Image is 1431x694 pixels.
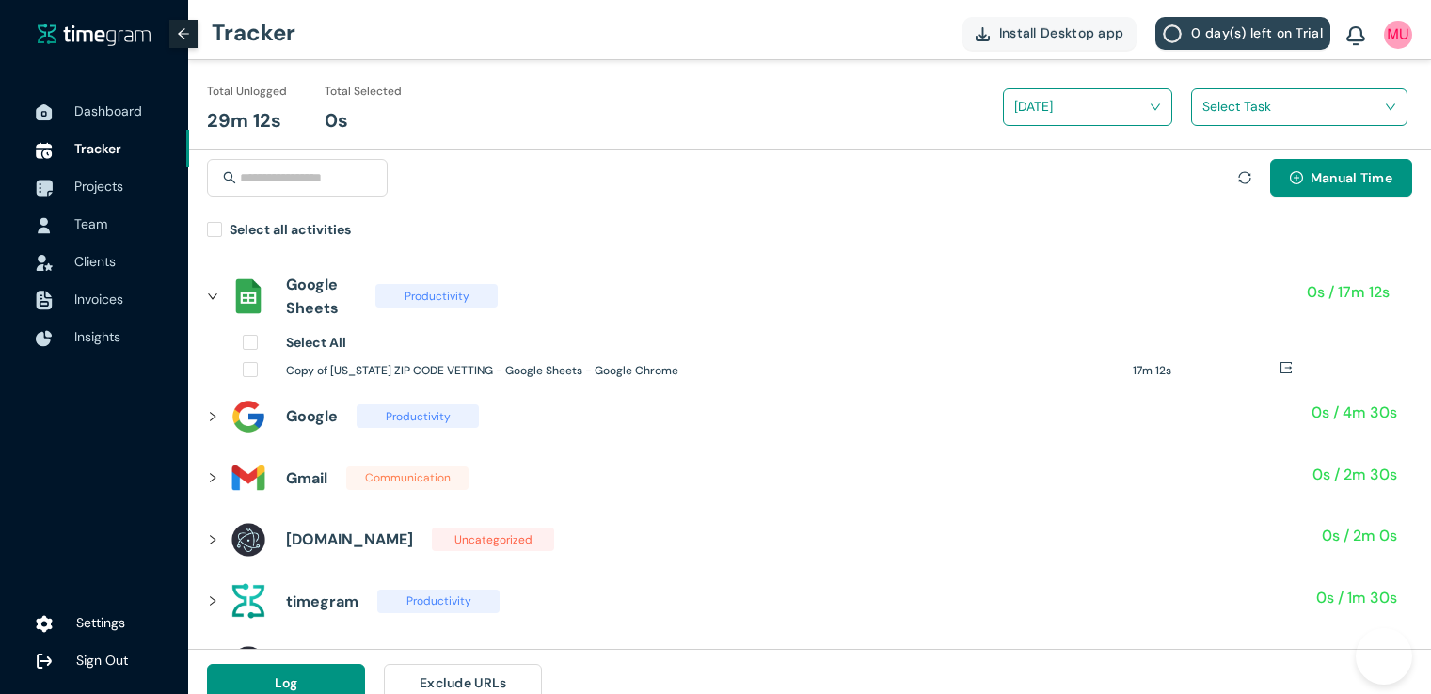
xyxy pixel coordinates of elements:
[1155,17,1330,50] button: 0 day(s) left on Trial
[357,404,479,428] span: Productivity
[1290,171,1303,186] span: plus-circle
[230,521,267,559] img: assets%2Ficons%2Felectron-logo.png
[286,362,1119,380] h1: Copy of [US_STATE] ZIP CODE VETTING - Google Sheets - Google Chrome
[1312,463,1397,486] h1: 0s / 2m 30s
[74,140,121,157] span: Tracker
[36,180,53,197] img: ProjectIcon
[38,23,151,46] a: timegram
[76,614,125,631] span: Settings
[375,284,498,308] span: Productivity
[1280,361,1293,374] span: export
[286,528,413,551] h1: [DOMAIN_NAME]
[1307,280,1390,304] h1: 0s / 17m 12s
[36,615,53,634] img: settings.78e04af822cf15d41b38c81147b09f22.svg
[207,411,218,422] span: right
[962,17,1137,50] button: Install Desktop app
[1311,167,1392,188] span: Manual Time
[74,328,120,345] span: Insights
[207,106,281,135] h1: 29m 12s
[325,106,348,135] h1: 0s
[230,398,267,435] img: assets%2Ficons%2Ficons8-google-240.png
[36,104,53,121] img: DashboardIcon
[1270,159,1412,197] button: plus-circleManual Time
[74,291,123,308] span: Invoices
[286,404,338,428] h1: Google
[36,255,53,271] img: InvoiceIcon
[74,178,123,195] span: Projects
[1312,401,1397,424] h1: 0s / 4m 30s
[286,466,327,490] h1: Gmail
[207,472,218,483] span: right
[346,466,469,490] span: Communication
[230,582,267,620] img: assets%2Ficons%2Ftg.png
[212,5,295,61] h1: Tracker
[432,528,554,551] span: Uncategorized
[1326,647,1397,670] h1: 0s / 1m 0s
[1322,524,1397,547] h1: 0s / 2m 0s
[74,215,107,232] span: Team
[999,23,1124,43] span: Install Desktop app
[36,330,53,347] img: InsightsIcon
[177,27,190,40] span: arrow-left
[36,653,53,670] img: logOut.ca60ddd252d7bab9102ea2608abe0238.svg
[377,590,500,613] span: Productivity
[230,277,267,315] img: assets%2Ficons%2Fsheets_official.png
[74,253,116,270] span: Clients
[76,652,128,669] span: Sign Out
[1238,171,1251,184] span: sync
[230,219,351,240] h1: Select all activities
[36,217,53,234] img: UserIcon
[420,672,507,693] span: Exclude URLs
[207,534,218,545] span: right
[275,672,298,693] span: Log
[1191,23,1323,43] span: 0 day(s) left on Trial
[1133,362,1280,380] h1: 17m 12s
[286,590,358,613] h1: timegram
[36,142,53,159] img: TimeTrackerIcon
[1346,26,1365,47] img: BellIcon
[230,459,267,497] img: assets%2Ficons%2Ficons8-gmail-240.png
[36,291,53,310] img: InvoiceIcon
[1384,21,1412,49] img: UserIcon
[207,291,218,302] span: right
[230,644,267,682] img: assets%2Ficons%2Felectron-logo.png
[286,273,357,320] h1: Google Sheets
[38,24,151,46] img: timegram
[207,83,287,101] h1: Total Unlogged
[1316,586,1397,609] h1: 0s / 1m 30s
[207,595,218,607] span: right
[286,332,346,353] h1: Select All
[976,27,990,41] img: DownloadApp
[325,83,402,101] h1: Total Selected
[223,171,236,184] span: search
[74,103,142,119] span: Dashboard
[1356,628,1412,685] iframe: Toggle Customer Support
